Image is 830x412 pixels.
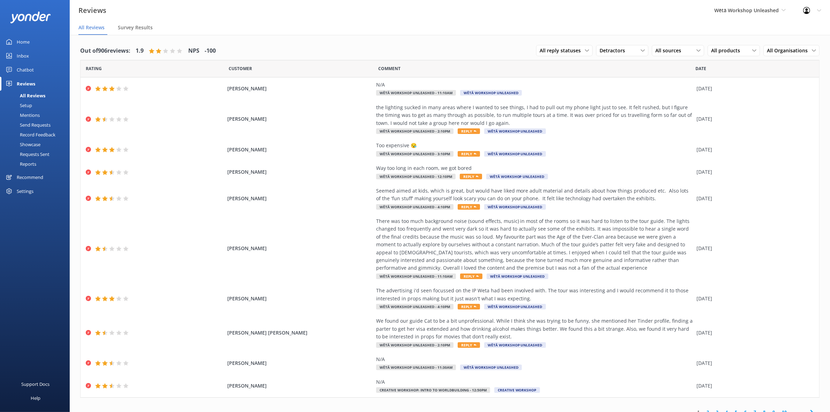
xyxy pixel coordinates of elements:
div: Home [17,35,30,49]
div: Send Requests [4,120,51,130]
span: Survey Results [118,24,153,31]
div: Reviews [17,77,35,91]
div: Way too long in each room, we got bored [376,164,693,172]
span: Wētā Workshop Unleashed [484,151,546,157]
span: Reply [460,274,482,279]
span: [PERSON_NAME] [227,245,372,252]
div: There was too much background noise (sound effects, music) in most of the rooms so it was hard to... [376,217,693,272]
div: [DATE] [697,195,810,202]
h4: -100 [205,46,216,55]
span: Wētā Workshop Unleashed - 11:10am [376,274,456,279]
a: Record Feedback [4,130,70,140]
span: Wētā Workshop Unleashed - 2:10pm [376,128,454,134]
span: Wētā Workshop Unleashed - 3:10pm [376,151,454,157]
span: Wētā Workshop Unleashed [486,174,548,179]
div: the lighting sucked in many areas where I wanted to see things, I had to pull out my phone light ... [376,104,693,127]
div: Reports [4,159,36,169]
h4: 1.9 [136,46,144,55]
span: Reply [458,342,480,348]
div: Support Docs [22,377,50,391]
span: Wētā Workshop Unleashed [460,90,522,96]
div: N/A [376,355,693,363]
span: All Reviews [78,24,105,31]
h4: Out of 906 reviews: [80,46,130,55]
span: [PERSON_NAME] [227,295,372,302]
div: [DATE] [697,295,810,302]
span: Wētā Workshop Unleashed [484,128,546,134]
span: Detractors [600,47,629,54]
span: Wētā Workshop Unleashed [484,304,546,309]
span: Creative Workshop [494,387,540,393]
span: [PERSON_NAME] [227,115,372,123]
span: Wētā Workshop Unleashed - 2:10pm [376,342,454,348]
div: N/A [376,378,693,386]
a: All Reviews [4,91,70,100]
span: Wētā Workshop Unleashed [484,342,546,348]
span: Wētā Workshop Unleashed - 4:10pm [376,204,454,210]
span: Wētā Workshop Unleashed - 4:10pm [376,304,454,309]
a: Reports [4,159,70,169]
span: Creative Workshop: Intro to Worldbuilding - 12:50pm [376,387,490,393]
div: [DATE] [697,359,810,367]
span: Date [229,65,252,72]
div: Requests Sent [4,149,50,159]
div: Too expensive 😪 [376,142,693,149]
span: All sources [655,47,685,54]
span: [PERSON_NAME] [227,146,372,153]
div: [DATE] [697,85,810,92]
span: [PERSON_NAME] [227,85,372,92]
a: Send Requests [4,120,70,130]
div: Setup [4,100,32,110]
div: [DATE] [697,245,810,252]
div: Help [31,391,40,405]
div: We found our guide Cat to be a bit unprofessional. While I think she was trying to be funny, she ... [376,317,693,340]
div: Mentions [4,110,40,120]
span: Wētā Workshop Unleashed [460,365,522,370]
a: Showcase [4,140,70,149]
div: All Reviews [4,91,45,100]
div: Recommend [17,170,43,184]
span: All products [711,47,744,54]
div: Showcase [4,140,40,149]
span: Reply [458,304,480,309]
div: Seemed aimed at kids, which is great, but would have liked more adult material and details about ... [376,187,693,203]
div: N/A [376,81,693,89]
div: [DATE] [697,329,810,337]
div: Record Feedback [4,130,55,140]
span: [PERSON_NAME] [227,382,372,390]
a: Requests Sent [4,149,70,159]
span: Reply [458,151,480,157]
span: Wētā Workshop Unleashed [487,274,548,279]
a: Setup [4,100,70,110]
span: All reply statuses [540,47,585,54]
span: All Organisations [767,47,812,54]
img: yonder-white-logo.png [10,12,51,23]
span: Question [378,65,401,72]
h4: NPS [188,46,199,55]
a: Mentions [4,110,70,120]
span: Wētā Workshop Unleashed [714,7,779,14]
div: [DATE] [697,146,810,153]
div: Chatbot [17,63,34,77]
span: [PERSON_NAME] [227,168,372,176]
span: [PERSON_NAME] [PERSON_NAME] [227,329,372,337]
div: Settings [17,184,33,198]
span: Reply [458,128,480,134]
div: The advertising i'd seen focussed on the IP Weta had been involved with. The tour was interesting... [376,287,693,302]
span: Date [86,65,102,72]
span: [PERSON_NAME] [227,195,372,202]
span: Wētā Workshop Unleashed - 12:10pm [376,174,456,179]
span: Wētā Workshop Unleashed - 11:30am [376,365,456,370]
div: [DATE] [697,115,810,123]
span: Wētā Workshop Unleashed - 11:10am [376,90,456,96]
div: [DATE] [697,168,810,176]
h3: Reviews [78,5,106,16]
div: [DATE] [697,382,810,390]
span: [PERSON_NAME] [227,359,372,367]
span: Reply [458,204,480,210]
span: Wētā Workshop Unleashed [484,204,546,210]
div: Inbox [17,49,29,63]
span: Date [695,65,706,72]
span: Reply [460,174,482,179]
